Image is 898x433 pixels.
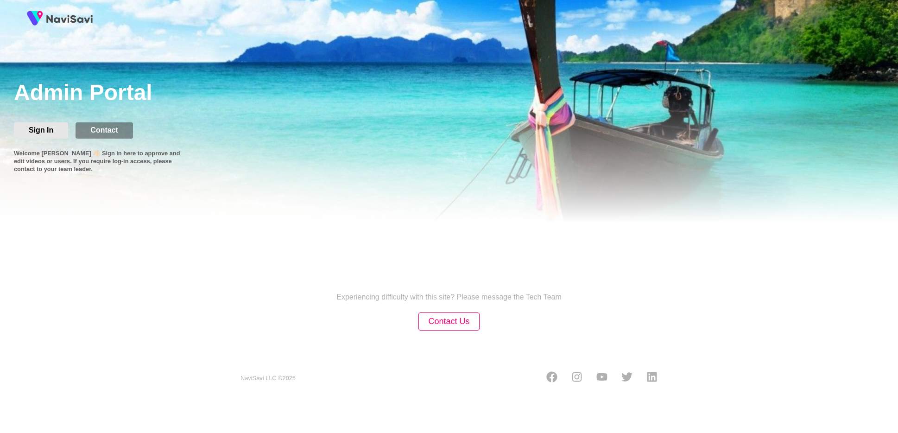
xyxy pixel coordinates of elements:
img: fireSpot [23,7,46,30]
button: Sign In [14,122,68,138]
a: Instagram [571,371,582,385]
a: Sign In [14,126,76,134]
a: Twitter [621,371,632,385]
a: Contact Us [418,318,479,325]
a: LinkedIn [646,371,658,385]
h1: Admin Portal [14,80,898,108]
p: Experiencing difficulty with this site? Please message the Tech Team [336,293,562,301]
small: NaviSavi LLC © 2025 [240,375,296,382]
h1: Welcome [PERSON_NAME] 👋🏻 Sign in here to approve and edit videos or users. If you require log-in ... [14,142,181,179]
img: fireSpot [46,14,93,23]
a: Youtube [596,371,607,385]
a: Facebook [546,371,557,385]
a: Contact [76,126,140,134]
button: Contact [76,122,133,138]
button: Contact Us [418,312,479,331]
